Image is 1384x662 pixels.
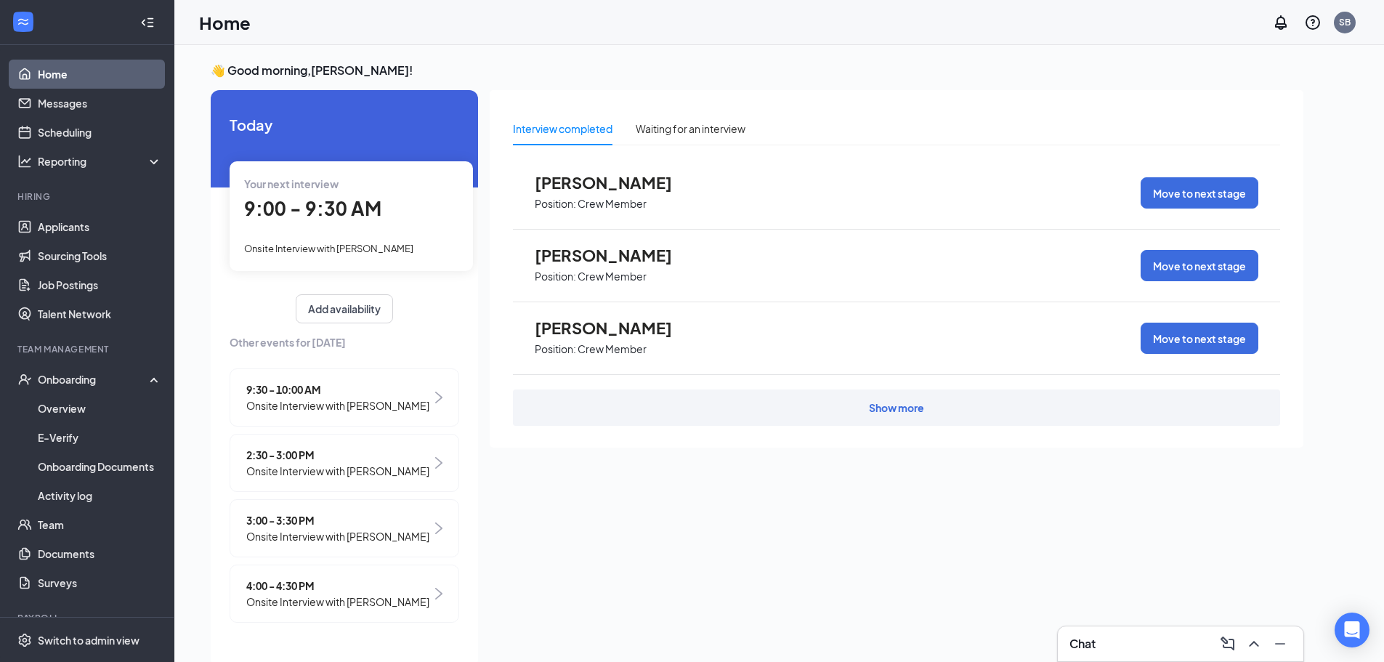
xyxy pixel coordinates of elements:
[246,512,429,528] span: 3:00 - 3:30 PM
[17,154,32,169] svg: Analysis
[38,423,162,452] a: E-Verify
[38,452,162,481] a: Onboarding Documents
[1069,636,1096,652] h3: Chat
[246,447,429,463] span: 2:30 - 3:00 PM
[244,196,381,220] span: 9:00 - 9:30 AM
[230,113,459,136] span: Today
[38,60,162,89] a: Home
[1339,16,1351,28] div: SB
[535,270,576,283] p: Position:
[1219,635,1237,653] svg: ComposeMessage
[1272,14,1290,31] svg: Notifications
[17,372,32,387] svg: UserCheck
[535,318,695,337] span: [PERSON_NAME]
[535,173,695,192] span: [PERSON_NAME]
[535,342,576,356] p: Position:
[38,270,162,299] a: Job Postings
[1141,250,1258,281] button: Move to next stage
[578,342,647,356] p: Crew Member
[38,481,162,510] a: Activity log
[578,270,647,283] p: Crew Member
[1141,177,1258,209] button: Move to next stage
[1304,14,1322,31] svg: QuestionInfo
[246,463,429,479] span: Onsite Interview with [PERSON_NAME]
[513,121,612,137] div: Interview completed
[1141,323,1258,354] button: Move to next stage
[38,118,162,147] a: Scheduling
[38,89,162,118] a: Messages
[17,612,159,624] div: Payroll
[199,10,251,35] h1: Home
[636,121,745,137] div: Waiting for an interview
[211,62,1303,78] h3: 👋 Good morning, [PERSON_NAME] !
[38,510,162,539] a: Team
[38,372,150,387] div: Onboarding
[244,177,339,190] span: Your next interview
[1268,632,1292,655] button: Minimize
[17,343,159,355] div: Team Management
[1271,635,1289,653] svg: Minimize
[1242,632,1266,655] button: ChevronUp
[38,212,162,241] a: Applicants
[244,243,413,254] span: Onsite Interview with [PERSON_NAME]
[246,578,429,594] span: 4:00 - 4:30 PM
[140,15,155,30] svg: Collapse
[535,197,576,211] p: Position:
[246,397,429,413] span: Onsite Interview with [PERSON_NAME]
[246,528,429,544] span: Onsite Interview with [PERSON_NAME]
[38,154,163,169] div: Reporting
[16,15,31,29] svg: WorkstreamLogo
[38,394,162,423] a: Overview
[296,294,393,323] button: Add availability
[38,299,162,328] a: Talent Network
[535,246,695,265] span: [PERSON_NAME]
[38,539,162,568] a: Documents
[246,594,429,610] span: Onsite Interview with [PERSON_NAME]
[1216,632,1239,655] button: ComposeMessage
[246,382,429,397] span: 9:30 - 10:00 AM
[230,334,459,350] span: Other events for [DATE]
[1245,635,1263,653] svg: ChevronUp
[38,241,162,270] a: Sourcing Tools
[38,633,139,647] div: Switch to admin view
[38,568,162,597] a: Surveys
[17,633,32,647] svg: Settings
[17,190,159,203] div: Hiring
[1335,613,1369,647] div: Open Intercom Messenger
[869,400,924,415] div: Show more
[578,197,647,211] p: Crew Member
